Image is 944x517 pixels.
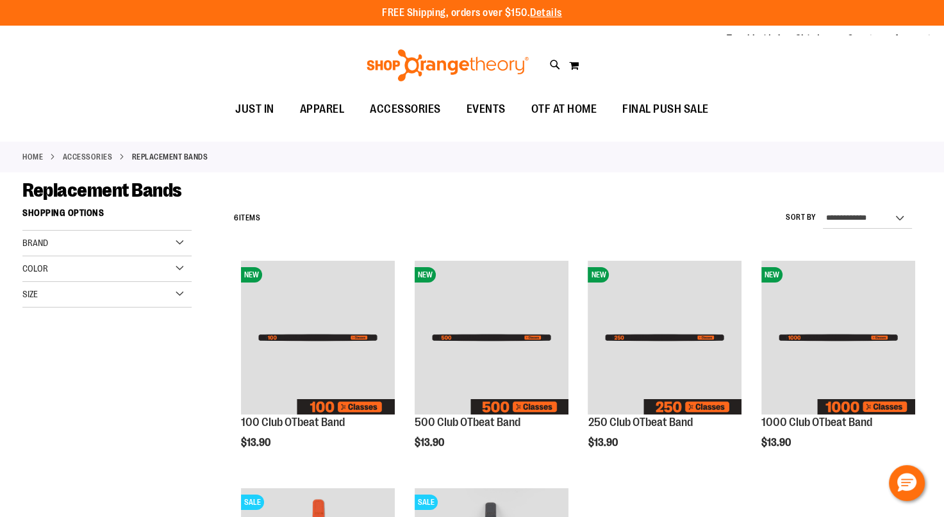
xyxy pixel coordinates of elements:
[588,261,741,416] a: Image of 250 Club OTbeat BandNEW
[531,95,597,124] span: OTF AT HOME
[241,267,262,283] span: NEW
[581,254,748,475] div: product
[609,95,722,124] a: FINAL PUSH SALE
[755,254,922,475] div: product
[588,437,619,448] span: $13.90
[415,437,446,448] span: $13.90
[518,95,610,124] a: OTF AT HOME
[222,95,287,124] a: JUST IN
[357,95,454,124] a: ACCESSORIES
[382,6,562,21] p: FREE Shipping, orders over $150.
[300,95,345,124] span: APPAREL
[761,267,783,283] span: NEW
[235,95,274,124] span: JUST IN
[467,95,506,124] span: EVENTS
[415,261,568,414] img: Image of 500 Club OTbeat Band
[588,416,692,429] a: 250 Club OTbeat Band
[588,267,609,283] span: NEW
[241,437,272,448] span: $13.90
[365,49,531,81] img: Shop Orangetheory
[415,261,568,416] a: Image of 500 Club OTbeat BandNEW
[415,495,438,510] span: SALE
[63,151,113,163] a: ACCESSORIES
[795,32,826,46] a: Sign In
[22,202,192,231] strong: Shopping Options
[22,179,182,201] span: Replacement Bands
[761,261,915,414] img: Image of 1000 Club OTbeat Band
[132,151,208,163] strong: Replacement Bands
[454,95,518,124] a: EVENTS
[847,32,932,46] a: Create an Account
[370,95,441,124] span: ACCESSORIES
[22,289,38,299] span: Size
[588,261,741,414] img: Image of 250 Club OTbeat Band
[408,254,575,475] div: product
[415,416,520,429] a: 500 Club OTbeat Band
[786,212,816,223] label: Sort By
[622,95,709,124] span: FINAL PUSH SALE
[287,95,358,124] a: APPAREL
[727,32,786,46] a: Tracking Info
[241,416,345,429] a: 100 Club OTbeat Band
[415,267,436,283] span: NEW
[241,261,395,414] img: Image of 100 Club OTbeat Band
[889,465,925,501] button: Hello, have a question? Let’s chat.
[241,261,395,416] a: Image of 100 Club OTbeat BandNEW
[22,151,43,163] a: Home
[530,7,562,19] a: Details
[241,495,264,510] span: SALE
[234,208,260,228] h2: Items
[761,261,915,416] a: Image of 1000 Club OTbeat BandNEW
[235,254,401,475] div: product
[761,437,793,448] span: $13.90
[761,416,872,429] a: 1000 Club OTbeat Band
[22,238,48,248] span: Brand
[234,213,239,222] span: 6
[22,263,48,274] span: Color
